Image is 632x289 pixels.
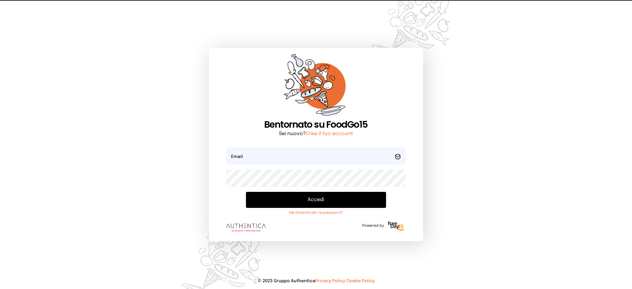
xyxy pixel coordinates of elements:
img: logo-freeday.3e08031.png [386,220,406,233]
a: Crea il tuo account [306,131,353,136]
p: © 2023 Gruppo Authentica [10,278,622,284]
button: Accedi [246,192,386,208]
a: Privacy Policy [315,279,345,283]
img: logo.8f33a47.png [226,224,266,232]
a: Cookie Policy [346,279,375,283]
img: sticker-orange.65babaf.png [284,54,348,119]
span: Powered by [362,223,384,228]
a: Hai dimenticato la password? [246,210,386,215]
p: Sei nuovo? [226,130,405,138]
h1: Bentornato su FoodGo15 [226,119,405,130]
